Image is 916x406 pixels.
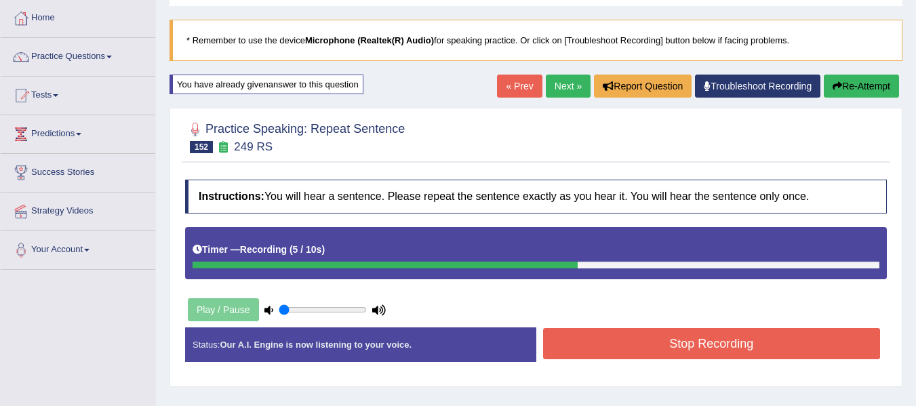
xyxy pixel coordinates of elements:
a: Tests [1,77,155,110]
a: Predictions [1,115,155,149]
b: ( [290,244,293,255]
button: Report Question [594,75,692,98]
b: 5 / 10s [293,244,322,255]
button: Re-Attempt [824,75,899,98]
a: Success Stories [1,154,155,188]
span: 152 [190,141,213,153]
button: Stop Recording [543,328,881,359]
h4: You will hear a sentence. Please repeat the sentence exactly as you hear it. You will hear the se... [185,180,887,214]
strong: Our A.I. Engine is now listening to your voice. [220,340,412,350]
small: 249 RS [234,140,273,153]
b: ) [321,244,325,255]
a: Practice Questions [1,38,155,72]
small: Exam occurring question [216,141,231,154]
a: Strategy Videos [1,192,155,226]
b: Instructions: [199,190,264,202]
div: Status: [185,327,536,362]
a: Your Account [1,231,155,265]
b: Recording [240,244,287,255]
b: Microphone (Realtek(R) Audio) [305,35,434,45]
a: Troubleshoot Recording [695,75,820,98]
h5: Timer — [193,245,325,255]
a: Next » [546,75,591,98]
div: You have already given answer to this question [170,75,363,94]
blockquote: * Remember to use the device for speaking practice. Or click on [Troubleshoot Recording] button b... [170,20,902,61]
a: « Prev [497,75,542,98]
h2: Practice Speaking: Repeat Sentence [185,119,405,153]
